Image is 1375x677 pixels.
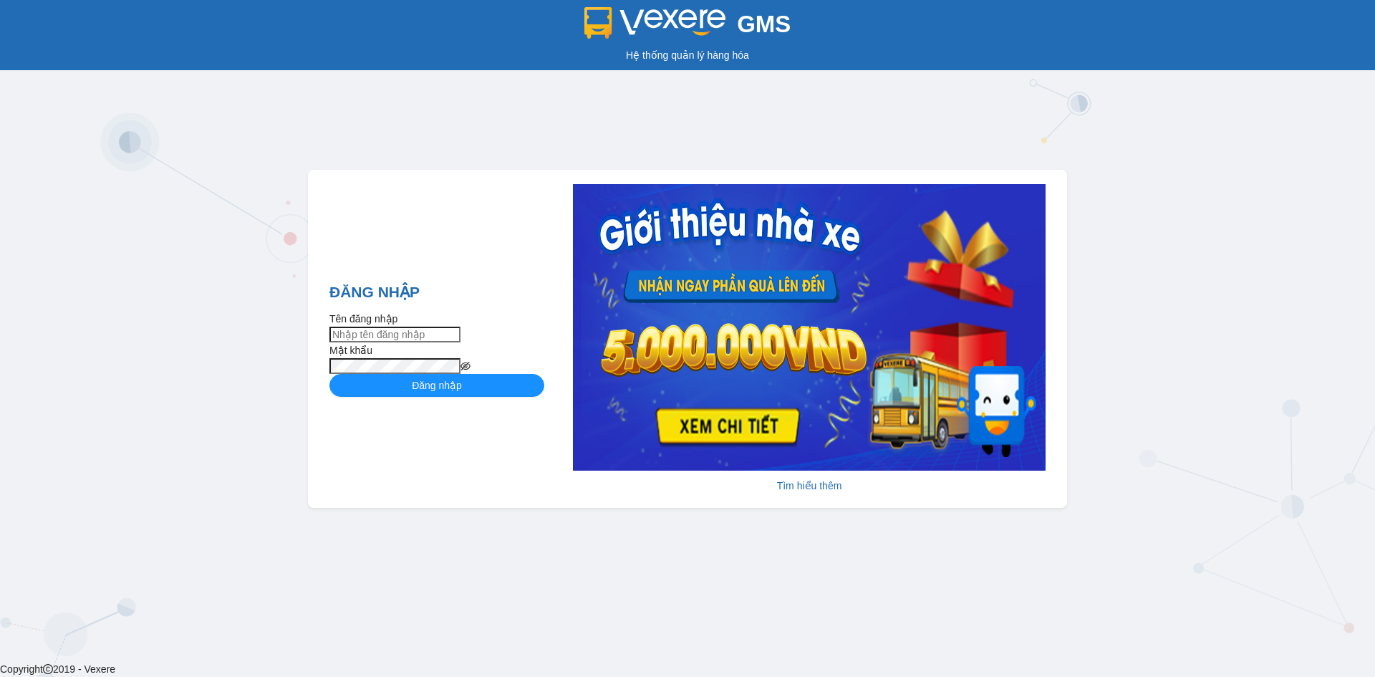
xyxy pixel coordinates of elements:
[737,11,791,37] span: GMS
[412,399,462,415] span: Đăng nhập
[329,395,544,418] button: Đăng nhập
[11,659,1364,675] div: Copyright 2019 - Vexere
[526,362,536,372] span: eye-invisible
[329,272,402,288] label: Tên đăng nhập
[338,359,523,375] input: Mật khẩu
[584,7,726,39] img: logo 2
[573,184,1046,471] img: banner-0
[584,21,791,33] a: GMS
[4,47,1371,63] div: Hệ thống quản lý hàng hóa
[329,241,544,265] h2: ĐĂNG NHẬP
[329,294,544,317] input: Tên đăng nhập
[573,478,1046,494] div: Tìm hiểu thêm
[1294,662,1304,672] span: copyright
[329,334,379,350] label: Mật khẩu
